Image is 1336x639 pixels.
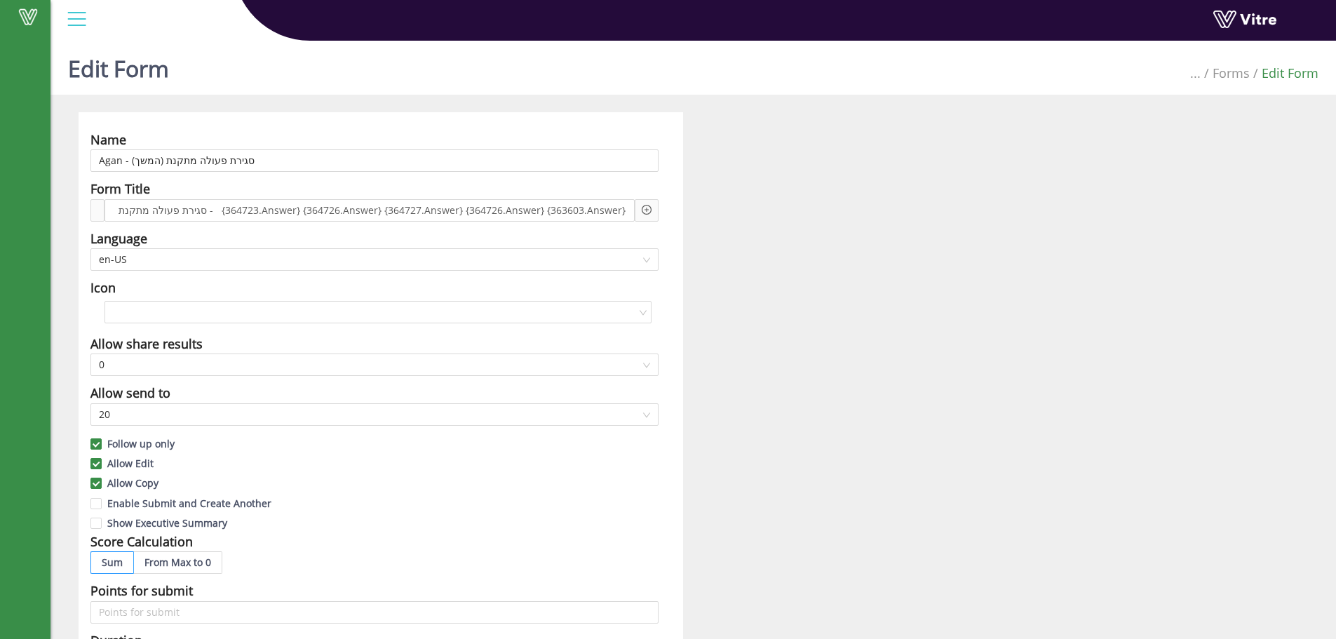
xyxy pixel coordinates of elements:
[90,581,193,600] div: Points for submit
[102,556,123,569] span: Sum
[90,278,116,297] div: Icon
[90,532,193,551] div: Score Calculation
[90,179,150,199] div: Form Title
[99,404,650,425] span: 20
[642,205,652,215] span: plus-circle
[90,383,170,403] div: Allow send to
[90,229,147,248] div: Language
[102,516,233,530] span: Show Executive Summary
[102,437,180,450] span: Follow up only
[90,601,659,624] input: Points for submit
[99,354,650,375] span: 0
[102,457,159,470] span: Allow Edit
[102,497,277,510] span: Enable Submit and Create Another
[90,130,126,149] div: Name
[1250,63,1318,83] li: Edit Form
[68,35,169,95] h1: Edit Form
[90,149,659,172] input: Name
[115,203,629,218] span: סגירת פעולה מתקנת - {364723.Answer} {364726.Answer} {364727.Answer} {364726.Answer} {363603.Answer}
[102,476,164,490] span: Allow Copy
[1213,65,1250,81] a: Forms
[90,334,203,354] div: Allow share results
[1190,65,1201,81] span: ...
[99,249,650,270] span: en-US
[144,556,211,569] span: From Max to 0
